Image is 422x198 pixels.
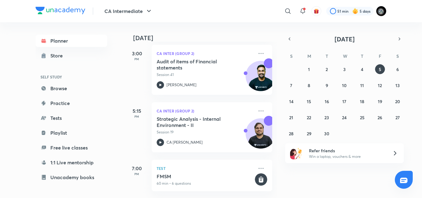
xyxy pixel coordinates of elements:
[375,80,385,90] button: September 12, 2025
[124,172,149,176] p: PM
[36,112,107,124] a: Tests
[308,66,310,72] abbr: September 1, 2025
[322,96,332,106] button: September 16, 2025
[124,115,149,118] p: PM
[335,35,355,43] span: [DATE]
[378,82,382,88] abbr: September 12, 2025
[124,50,149,57] h5: 3:00
[325,99,329,104] abbr: September 16, 2025
[322,80,332,90] button: September 9, 2025
[36,97,107,109] a: Practice
[290,147,302,159] img: referral
[289,99,293,104] abbr: September 14, 2025
[309,147,385,154] h6: Refer friends
[342,99,346,104] abbr: September 17, 2025
[326,66,328,72] abbr: September 2, 2025
[360,115,365,120] abbr: September 25, 2025
[36,82,107,95] a: Browse
[326,82,328,88] abbr: September 9, 2025
[157,181,254,186] p: 60 min • 6 questions
[357,112,367,122] button: September 25, 2025
[304,80,314,90] button: September 8, 2025
[294,35,395,43] button: [DATE]
[375,112,385,122] button: September 26, 2025
[393,80,403,90] button: September 13, 2025
[375,96,385,106] button: September 19, 2025
[357,80,367,90] button: September 11, 2025
[290,53,293,59] abbr: Sunday
[157,58,234,71] h5: Audit of items of Financial statements
[376,6,386,16] img: poojita Agrawal
[322,64,332,74] button: September 2, 2025
[36,7,85,16] a: Company Logo
[340,64,349,74] button: September 3, 2025
[286,128,296,138] button: September 28, 2025
[393,64,403,74] button: September 6, 2025
[124,165,149,172] h5: 7:00
[246,64,276,94] img: Avatar
[395,99,400,104] abbr: September 20, 2025
[396,53,399,59] abbr: Saturday
[343,66,346,72] abbr: September 3, 2025
[361,66,363,72] abbr: September 4, 2025
[322,128,332,138] button: September 30, 2025
[36,35,107,47] a: Planner
[379,66,381,72] abbr: September 5, 2025
[286,112,296,122] button: September 21, 2025
[304,128,314,138] button: September 29, 2025
[393,96,403,106] button: September 20, 2025
[307,131,311,137] abbr: September 29, 2025
[157,129,254,135] p: Session 19
[357,96,367,106] button: September 18, 2025
[326,53,328,59] abbr: Tuesday
[309,154,385,159] p: Win a laptop, vouchers & more
[157,50,254,57] p: CA Inter (Group 2)
[342,82,347,88] abbr: September 10, 2025
[352,8,358,14] img: streak
[308,82,310,88] abbr: September 8, 2025
[314,8,319,14] img: avatar
[307,115,311,120] abbr: September 22, 2025
[304,64,314,74] button: September 1, 2025
[290,82,292,88] abbr: September 7, 2025
[286,80,296,90] button: September 7, 2025
[36,7,85,14] img: Company Logo
[395,82,400,88] abbr: September 13, 2025
[289,131,293,137] abbr: September 28, 2025
[157,165,254,172] p: Test
[360,99,364,104] abbr: September 18, 2025
[357,64,367,74] button: September 4, 2025
[246,122,276,151] img: Avatar
[36,72,107,82] h6: SELF STUDY
[395,115,400,120] abbr: September 27, 2025
[393,112,403,122] button: September 27, 2025
[324,115,329,120] abbr: September 23, 2025
[360,82,364,88] abbr: September 11, 2025
[304,112,314,122] button: September 22, 2025
[307,99,311,104] abbr: September 15, 2025
[157,173,254,179] h5: FMSM
[378,99,382,104] abbr: September 19, 2025
[375,64,385,74] button: September 5, 2025
[50,52,66,59] div: Store
[36,171,107,183] a: Unacademy books
[340,96,349,106] button: September 17, 2025
[36,49,107,62] a: Store
[167,82,196,88] p: [PERSON_NAME]
[340,112,349,122] button: September 24, 2025
[343,53,347,59] abbr: Wednesday
[307,53,311,59] abbr: Monday
[289,115,293,120] abbr: September 21, 2025
[36,141,107,154] a: Free live classes
[133,34,278,42] h4: [DATE]
[124,107,149,115] h5: 5:15
[286,96,296,106] button: September 14, 2025
[157,72,254,78] p: Session 41
[324,131,329,137] abbr: September 30, 2025
[157,107,254,115] p: CA Inter (Group 2)
[167,140,203,145] p: CA [PERSON_NAME]
[304,96,314,106] button: September 15, 2025
[378,115,382,120] abbr: September 26, 2025
[101,5,156,17] button: CA Intermediate
[342,115,347,120] abbr: September 24, 2025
